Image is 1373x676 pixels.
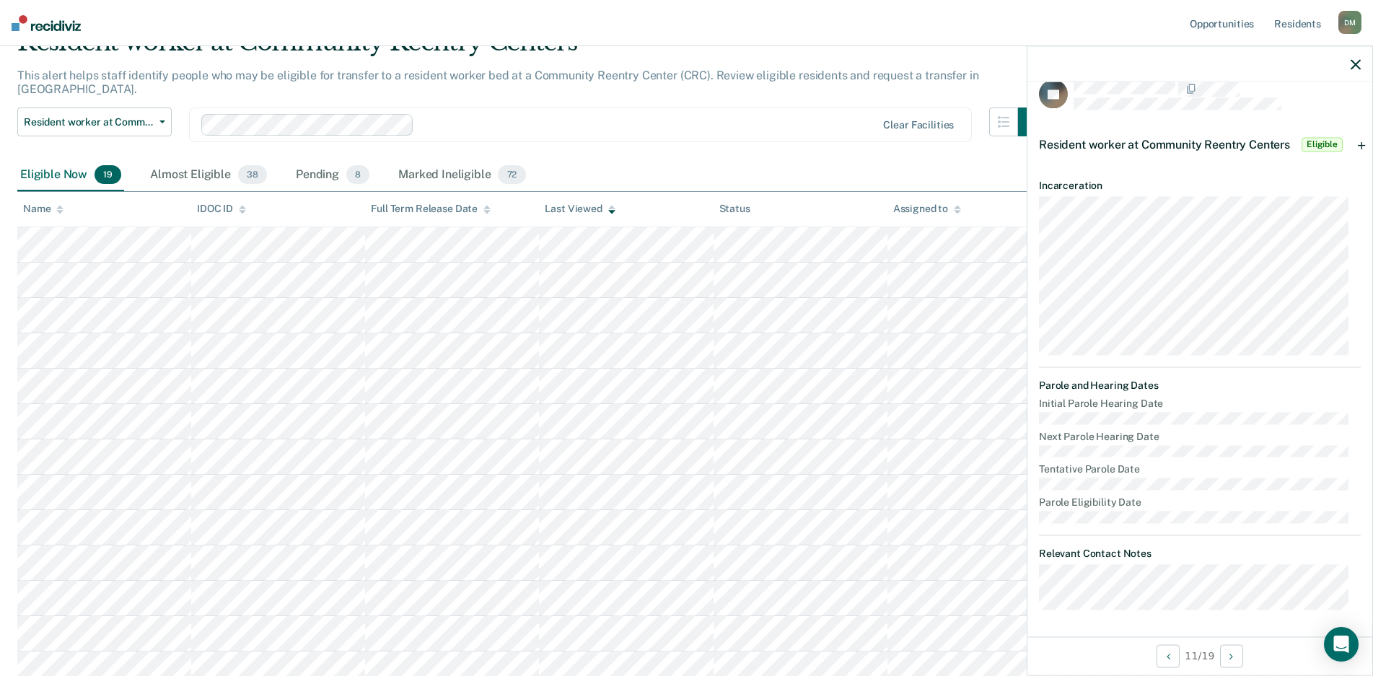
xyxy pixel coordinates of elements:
div: D M [1338,11,1361,34]
span: Resident worker at Community Reentry Centers [24,116,154,128]
dt: Parole and Hearing Dates [1039,379,1361,392]
div: Resident worker at Community Reentry CentersEligible [1027,121,1372,167]
dt: Incarceration [1039,179,1361,191]
div: Last Viewed [545,203,615,215]
div: Eligible Now [17,159,124,191]
span: Eligible [1302,137,1343,152]
dt: Relevant Contact Notes [1039,547,1361,559]
dt: Parole Eligibility Date [1039,496,1361,509]
button: Next Opportunity [1220,644,1243,667]
div: Almost Eligible [147,159,270,191]
span: Resident worker at Community Reentry Centers [1039,137,1290,151]
div: Resident worker at Community Reentry Centers [17,27,1047,69]
div: Full Term Release Date [371,203,491,215]
div: Assigned to [893,203,961,215]
dt: Next Parole Hearing Date [1039,430,1361,442]
div: IDOC ID [197,203,246,215]
span: 8 [346,165,369,184]
div: Open Intercom Messenger [1324,627,1359,662]
span: 19 [95,165,121,184]
dt: Initial Parole Hearing Date [1039,398,1361,410]
span: 72 [498,165,525,184]
button: Previous Opportunity [1157,644,1180,667]
div: Marked Ineligible [395,159,528,191]
div: Pending [293,159,372,191]
span: 38 [238,165,267,184]
img: Recidiviz [12,15,81,31]
div: Status [719,203,750,215]
div: Clear facilities [883,119,954,131]
p: This alert helps staff identify people who may be eligible for transfer to a resident worker bed ... [17,69,978,96]
div: Name [23,203,63,215]
div: 11 / 19 [1027,636,1372,675]
dt: Tentative Parole Date [1039,463,1361,475]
